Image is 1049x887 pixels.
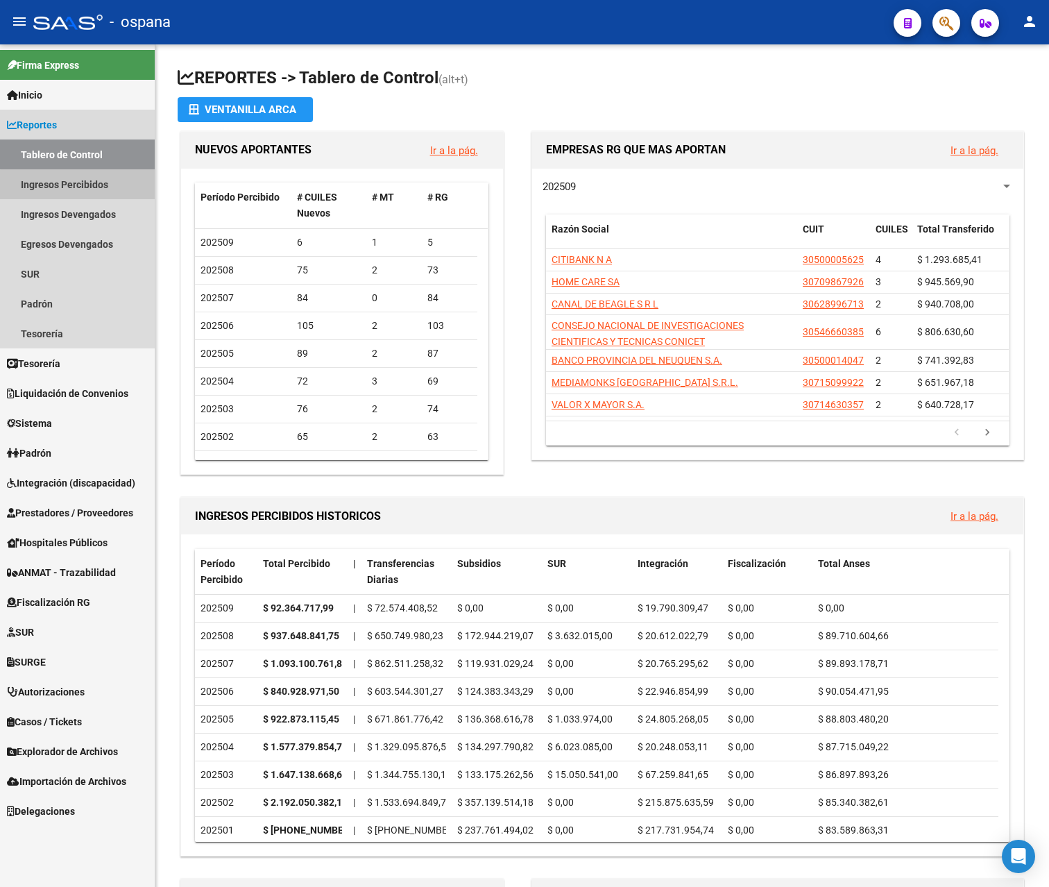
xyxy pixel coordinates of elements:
[638,713,708,725] span: $ 24.805.268,05
[917,298,974,310] span: $ 940.708,00
[427,235,472,251] div: 5
[178,97,313,122] button: Ventanilla ARCA
[552,254,612,265] span: CITIBANK N A
[7,684,85,700] span: Autorizaciones
[372,457,416,473] div: 9
[297,192,337,219] span: # CUILES Nuevos
[728,658,754,669] span: $ 0,00
[201,600,252,616] div: 202509
[917,355,974,366] span: $ 741.392,83
[722,549,812,595] datatable-header-cell: Fiscalización
[547,602,574,614] span: $ 0,00
[257,549,348,595] datatable-header-cell: Total Percibido
[201,767,252,783] div: 202503
[457,769,534,780] span: $ 133.175.262,56
[201,684,252,700] div: 202506
[912,214,1009,260] datatable-header-cell: Total Transferido
[201,431,234,442] span: 202502
[263,741,348,752] strong: $ 1.577.379.854,72
[430,144,478,157] a: Ir a la pág.
[803,254,864,265] span: 30500005625
[876,298,881,310] span: 2
[297,318,361,334] div: 105
[201,264,234,276] span: 202508
[7,416,52,431] span: Sistema
[547,825,574,836] span: $ 0,00
[7,356,60,371] span: Tesorería
[201,403,234,414] span: 202503
[876,223,908,235] span: CUILES
[427,429,472,445] div: 63
[638,797,714,808] span: $ 215.875.635,59
[353,558,356,569] span: |
[552,399,645,410] span: VALOR X MAYOR S.A.
[297,235,361,251] div: 6
[917,377,974,388] span: $ 651.967,18
[353,741,355,752] span: |
[7,654,46,670] span: SURGE
[547,797,574,808] span: $ 0,00
[422,183,477,228] datatable-header-cell: # RG
[870,214,912,260] datatable-header-cell: CUILES
[542,549,632,595] datatable-header-cell: SUR
[457,713,534,725] span: $ 136.368.616,78
[552,223,609,235] span: Razón Social
[263,797,348,808] strong: $ 2.192.050.382,16
[7,625,34,640] span: SUR
[297,429,361,445] div: 65
[438,73,468,86] span: (alt+t)
[353,797,355,808] span: |
[7,774,126,789] span: Importación de Archivos
[263,630,339,641] strong: $ 937.648.841,75
[297,290,361,306] div: 84
[452,549,542,595] datatable-header-cell: Subsidios
[547,713,613,725] span: $ 1.033.974,00
[201,558,243,585] span: Período Percibido
[367,658,443,669] span: $ 862.511.258,32
[803,223,824,235] span: CUIT
[818,713,889,725] span: $ 88.803.480,20
[372,290,416,306] div: 0
[917,326,974,337] span: $ 806.630,60
[7,117,57,133] span: Reportes
[812,549,998,595] datatable-header-cell: Total Anses
[7,87,42,103] span: Inicio
[547,741,613,752] span: $ 6.023.085,00
[728,741,754,752] span: $ 0,00
[372,373,416,389] div: 3
[297,401,361,417] div: 76
[552,320,744,347] span: CONSEJO NACIONAL DE INVESTIGACIONES CIENTIFICAS Y TECNICAS CONICET
[372,262,416,278] div: 2
[552,276,620,287] span: HOME CARE SA
[876,254,881,265] span: 4
[917,276,974,287] span: $ 945.569,90
[201,795,252,811] div: 202502
[178,67,1027,91] h1: REPORTES -> Tablero de Control
[728,797,754,808] span: $ 0,00
[457,602,484,614] span: $ 0,00
[7,386,128,401] span: Liquidación de Convenios
[189,97,302,122] div: Ventanilla ARCA
[638,602,708,614] span: $ 19.790.309,47
[950,144,998,157] a: Ir a la pág.
[297,262,361,278] div: 75
[876,276,881,287] span: 3
[457,797,534,808] span: $ 357.139.514,18
[372,401,416,417] div: 2
[7,475,135,491] span: Integración (discapacidad)
[427,318,472,334] div: 103
[367,686,443,697] span: $ 603.544.301,27
[457,741,534,752] span: $ 134.297.790,82
[939,137,1009,163] button: Ir a la pág.
[632,549,722,595] datatable-header-cell: Integración
[372,429,416,445] div: 2
[367,630,443,641] span: $ 650.749.980,23
[419,137,489,163] button: Ir a la pág.
[876,377,881,388] span: 2
[552,298,658,310] span: CANAL DE BEAGLE S R L
[201,711,252,727] div: 202505
[367,713,443,725] span: $ 671.861.776,42
[728,602,754,614] span: $ 0,00
[974,425,1000,441] a: go to next page
[917,223,994,235] span: Total Transferido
